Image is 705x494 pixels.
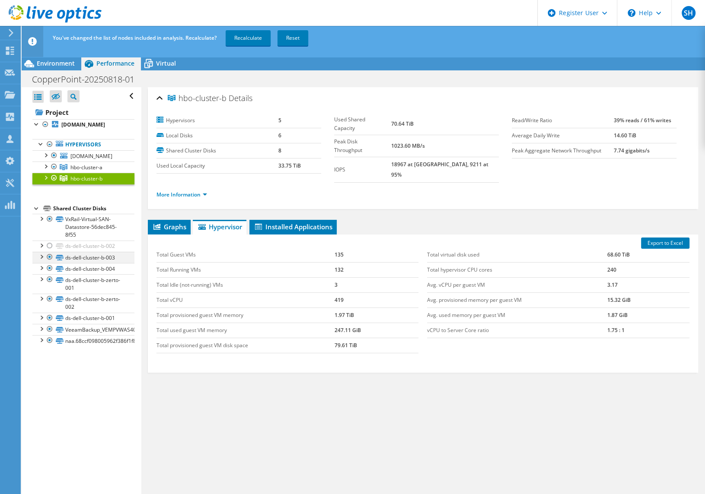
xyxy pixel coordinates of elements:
a: Export to Excel [641,237,689,249]
td: 15.32 GiB [607,292,689,307]
td: Avg. vCPU per guest VM [427,277,607,292]
b: [DOMAIN_NAME] [61,121,105,128]
b: 33.75 TiB [278,162,301,169]
a: ds-dell-cluster-b-004 [32,263,134,274]
span: You've changed the list of nodes included in analysis. Recalculate? [53,34,217,41]
b: 18967 at [GEOGRAPHIC_DATA], 9211 at 95% [391,161,488,178]
td: Avg. provisioned memory per guest VM [427,292,607,307]
td: 79.61 TiB [335,338,418,353]
label: Hypervisors [156,116,278,125]
a: ds-dell-cluster-b-001 [32,313,134,324]
span: hbo-cluster-b [70,175,102,182]
label: Read/Write Ratio [512,116,614,125]
a: Reset [278,30,308,46]
td: 1.75 : 1 [607,323,689,338]
a: ds-dell-cluster-b-003 [32,252,134,263]
a: Recalculate [226,30,271,46]
label: Used Local Capacity [156,161,278,170]
label: Peak Aggregate Network Throughput [512,146,614,155]
b: 1023.60 MB/s [391,142,425,149]
td: 240 [607,262,689,277]
label: IOPS [334,165,391,174]
a: naa.68ccf098005962f386f1f8f4235872d7 [32,335,134,346]
td: vCPU to Server Core ratio [427,323,607,338]
td: 135 [335,247,418,263]
td: Total used guest VM memory [156,323,335,338]
label: Average Daily Write [512,131,614,140]
a: More Information [156,191,207,198]
a: Project [32,105,134,119]
span: Graphs [152,222,186,231]
a: [DOMAIN_NAME] [32,119,134,130]
a: hbo-cluster-b [32,173,134,184]
a: ds-dell-cluster-b-zerto-002 [32,294,134,313]
svg: \n [628,9,635,17]
span: SH [682,6,695,20]
div: Shared Cluster Disks [53,203,134,214]
td: 68.60 TiB [607,247,689,263]
td: Total Running VMs [156,262,335,277]
span: Virtual [156,59,176,67]
label: Shared Cluster Disks [156,146,278,155]
b: 39% reads / 61% writes [614,117,671,124]
b: 6 [278,132,281,139]
td: Total vCPU [156,292,335,307]
b: 7.74 gigabits/s [614,147,650,154]
span: Hypervisor [197,222,242,231]
h1: CopperPoint-20250818-01 [28,75,148,84]
td: 419 [335,292,418,307]
span: Details [229,93,252,103]
span: hbo-cluster-b [168,94,226,103]
span: Installed Applications [254,222,332,231]
td: 1.87 GiB [607,307,689,323]
td: Total Idle (not-running) VMs [156,277,335,292]
b: 5 [278,117,281,124]
span: hbo-cluster-a [70,164,102,171]
span: Environment [37,59,75,67]
span: Performance [96,59,134,67]
td: Total provisioned guest VM memory [156,307,335,323]
td: Total provisioned guest VM disk space [156,338,335,353]
b: 8 [278,147,281,154]
a: hbo-cluster-a [32,161,134,173]
a: VeeamBackup_VEMPVWAS403 [32,324,134,335]
a: VxRail-Virtual-SAN-Datastore-56dec845-8f55 [32,214,134,241]
td: Total Guest VMs [156,247,335,263]
a: ds-dell-cluster-b-002 [32,241,134,252]
b: 70.64 TiB [391,120,414,127]
a: ds-dell-cluster-b-zerto-001 [32,274,134,293]
td: 3 [335,277,418,292]
td: 3.17 [607,277,689,292]
label: Peak Disk Throughput [334,137,391,155]
a: [DOMAIN_NAME] [32,150,134,161]
a: Hypervisors [32,139,134,150]
td: Total hypervisor CPU cores [427,262,607,277]
label: Local Disks [156,131,278,140]
td: Avg. used memory per guest VM [427,307,607,323]
b: 14.60 TiB [614,132,636,139]
span: [DOMAIN_NAME] [70,152,112,160]
td: 247.11 GiB [335,323,418,338]
td: 132 [335,262,418,277]
label: Used Shared Capacity [334,115,391,133]
td: Total virtual disk used [427,247,607,263]
td: 1.97 TiB [335,307,418,323]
